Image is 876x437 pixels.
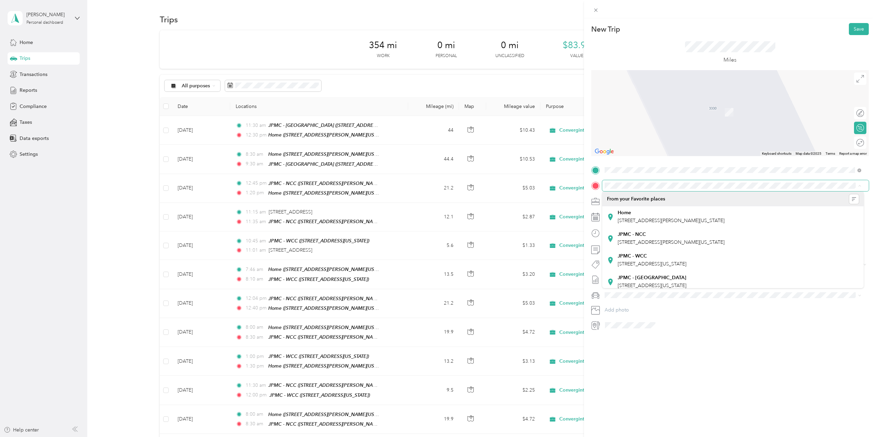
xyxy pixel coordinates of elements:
[607,196,665,202] span: From your Favorite places
[618,218,725,223] span: [STREET_ADDRESS][PERSON_NAME][US_STATE]
[796,152,821,155] span: Map data ©2025
[618,261,686,267] span: [STREET_ADDRESS][US_STATE]
[839,152,867,155] a: Report a map error
[591,24,620,34] p: New Trip
[762,151,791,156] button: Keyboard shortcuts
[618,231,646,238] strong: JPMC - NCC
[849,23,869,35] button: Save
[838,398,876,437] iframe: Everlance-gr Chat Button Frame
[602,305,869,315] button: Add photo
[618,239,725,245] span: [STREET_ADDRESS][PERSON_NAME][US_STATE]
[593,147,616,156] a: Open this area in Google Maps (opens a new window)
[618,283,686,288] span: [STREET_ADDRESS][US_STATE]
[618,275,686,281] strong: JPMC - [GEOGRAPHIC_DATA]
[723,56,737,64] p: Miles
[593,147,616,156] img: Google
[618,253,647,259] strong: JPMC - WCC
[618,210,631,216] strong: Home
[826,152,835,155] a: Terms (opens in new tab)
